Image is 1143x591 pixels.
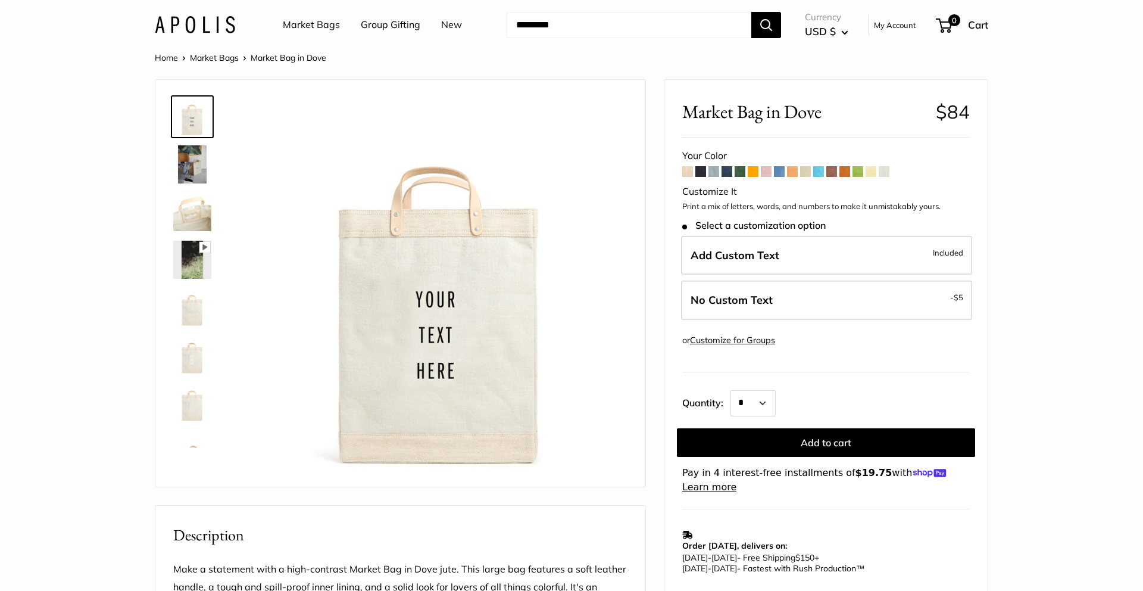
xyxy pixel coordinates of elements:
img: Market Bag in Dove [173,193,211,231]
span: $84 [936,100,970,123]
span: Included [933,245,963,260]
a: My Account [874,18,916,32]
a: Market Bags [190,52,239,63]
label: Add Custom Text [681,236,972,275]
button: USD $ [805,22,848,41]
a: Market Bag in Dove [171,143,214,186]
a: Market Bag in Dove [171,429,214,472]
p: - Free Shipping + [682,552,964,574]
img: Market Bag in Dove [173,98,211,136]
span: Currency [805,9,848,26]
a: Market Bag in Dove [171,191,214,234]
a: Market Bag in Dove [171,381,214,424]
img: Market Bag in Dove [173,336,211,374]
span: [DATE] [711,563,737,574]
img: Market Bag in Dove [173,384,211,422]
a: New [441,16,462,34]
span: Cart [968,18,988,31]
span: [DATE] [711,552,737,563]
img: Market Bag in Dove [173,145,211,183]
a: Market Bag in Dove [171,95,214,138]
label: Quantity: [682,387,730,416]
a: Group Gifting [361,16,420,34]
span: Market Bag in Dove [251,52,326,63]
img: Apolis [155,16,235,33]
h2: Description [173,524,627,547]
div: Your Color [682,147,970,165]
span: - [708,552,711,563]
p: Print a mix of letters, words, and numbers to make it unmistakably yours. [682,201,970,213]
a: Market Bags [283,16,340,34]
span: $150 [795,552,814,563]
div: Customize It [682,183,970,201]
span: No Custom Text [691,293,773,307]
input: Search... [507,12,751,38]
a: Home [155,52,178,63]
a: Market Bag in Dove [171,334,214,377]
a: Customize for Groups [690,335,775,346]
img: Market Bag in Dove [251,98,627,475]
span: USD $ [805,25,836,38]
a: 0 Cart [937,15,988,35]
span: - [708,563,711,574]
span: [DATE] [682,552,708,563]
span: - Fastest with Rush Production™ [682,563,864,574]
span: - [950,290,963,304]
nav: Breadcrumb [155,50,326,66]
strong: Order [DATE], delivers on: [682,540,787,551]
button: Search [751,12,781,38]
span: $5 [954,293,963,302]
label: Leave Blank [681,281,972,320]
span: Add Custom Text [691,248,779,262]
span: [DATE] [682,563,708,574]
a: Market Bag in Dove [171,286,214,329]
span: Select a customization option [682,220,826,231]
a: Market Bag in Dove [171,238,214,281]
span: Market Bag in Dove [682,101,927,123]
button: Add to cart [677,428,975,457]
div: or [682,332,775,349]
img: Market Bag in Dove [173,241,211,279]
img: Market Bag in Dove [173,288,211,326]
span: 0 [948,14,960,26]
img: Market Bag in Dove [173,431,211,469]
